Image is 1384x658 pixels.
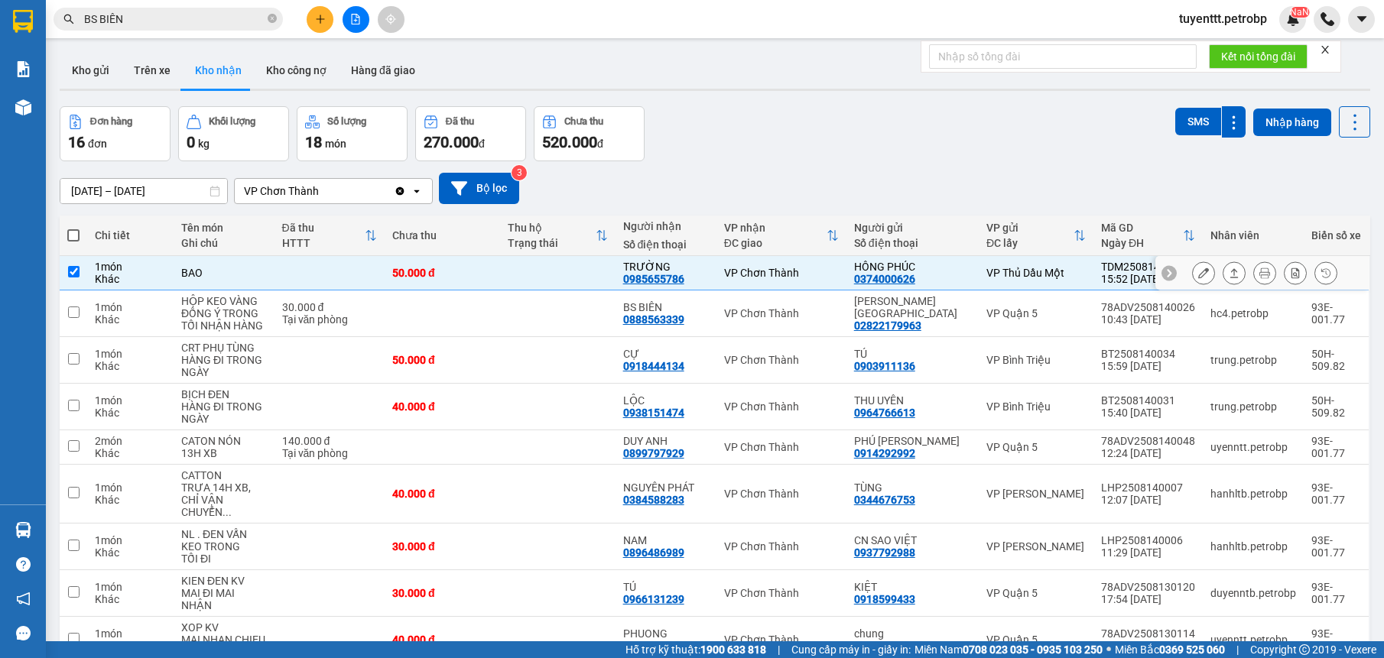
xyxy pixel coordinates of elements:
div: VP Chơn Thành [244,183,319,199]
div: CỰ [623,348,709,360]
div: DUY ANH [623,435,709,447]
span: search [63,14,74,24]
div: VP Chơn Thành [724,634,839,646]
div: 0966131239 [623,593,684,605]
input: Tìm tên, số ĐT hoặc mã đơn [84,11,265,28]
div: HÔNG PHÚC [854,261,971,273]
span: close [1320,44,1330,55]
strong: 1900 633 818 [700,643,766,656]
div: 30.000 đ [392,540,492,553]
div: 17:29 [DATE] [1101,640,1195,652]
th: Toggle SortBy [1093,216,1203,256]
span: kg [198,138,210,150]
span: tuyenttt.petrobp [1167,9,1279,28]
div: VP Chơn Thành [724,540,839,553]
div: MAI NHAN CHIEU - KHACH OK [181,634,267,658]
button: Kết nối tổng đài [1209,44,1308,69]
div: 0985655786 [623,273,684,285]
div: Khác [95,273,166,285]
div: Đơn hàng [90,116,132,127]
span: 0 [187,133,195,151]
div: 0384588283 [623,494,684,506]
div: 15:59 [DATE] [1101,360,1195,372]
div: 50H-509.82 [1311,348,1361,372]
div: VP Quận 5 [986,307,1086,319]
button: plus [307,6,333,33]
div: 40.000 đ [392,634,492,646]
div: 0914292992 [854,447,915,459]
div: Trạng thái [508,237,596,249]
button: caret-down [1348,6,1375,33]
div: 0765629898 [623,640,684,652]
div: KIỆT [854,581,971,593]
div: 0964766613 [854,407,915,419]
button: Đã thu270.000đ [415,106,526,161]
div: 40.000 đ [392,488,492,500]
div: Số lượng [327,116,366,127]
span: | [778,641,780,658]
div: HÀNG ĐI TRONG NGÀY [181,354,267,378]
div: Thu hộ [508,222,596,234]
button: Kho nhận [183,52,254,89]
div: Giao hàng [1223,261,1246,284]
div: hanhltb.petrobp [1210,540,1296,553]
div: TOÀN ĐỨC [854,295,971,319]
div: Ghi chú [181,237,267,249]
div: HÀNG ĐI TRONG NGÀY [181,400,267,425]
div: Biển số xe [1311,229,1361,241]
div: hanhltb.petrobp [1210,488,1296,500]
div: 1 món [95,348,166,360]
div: 15:52 [DATE] [1101,273,1195,285]
div: CATTON [181,469,267,481]
div: VP gửi [986,222,1074,234]
button: Khối lượng0kg [178,106,289,161]
div: VP Chơn Thành [724,441,839,453]
img: phone-icon [1321,12,1334,26]
span: Kết nối tổng đài [1221,48,1295,65]
span: đ [597,138,603,150]
div: Chưa thu [392,229,492,241]
div: Chi tiết [95,229,166,241]
div: VP Chơn Thành [724,400,839,413]
div: uyenntt.petrobp [1210,441,1296,453]
div: VP Chơn Thành [724,267,839,279]
div: duyenntb.petrobp [1210,587,1296,599]
div: NL . ĐEN VẤN KEO TRONG [181,528,267,553]
div: 93E-001.77 [1311,435,1361,459]
div: VP Chơn Thành [724,354,839,366]
div: Người nhận [623,220,709,232]
sup: 3 [512,165,527,180]
div: VP Chơn Thành [724,307,839,319]
span: question-circle [16,557,31,572]
div: LHP2508140006 [1101,534,1195,546]
div: 140.000 đ [282,435,377,447]
div: VP Bình Triệu [986,354,1086,366]
div: 11:29 [DATE] [1101,546,1195,559]
div: 0903911136 [854,360,915,372]
div: Số điện thoại [623,238,709,251]
div: Nhân viên [1210,229,1296,241]
button: Kho công nợ [254,52,339,89]
div: 40.000 đ [392,400,492,413]
div: 78ADV2508130120 [1101,581,1195,593]
div: NAM [623,534,709,546]
button: Hàng đã giao [339,52,427,89]
div: VP Bình Triệu [986,400,1086,413]
div: 30.000 đ [282,301,377,313]
div: 1 món [95,581,166,593]
div: uyenntt.petrobp [1210,634,1296,646]
div: 78ADV2508140048 [1101,435,1195,447]
span: caret-down [1355,12,1369,26]
div: VP Chơn Thành [724,488,839,500]
div: 17:54 [DATE] [1101,593,1195,605]
div: 12:07 [DATE] [1101,494,1195,506]
div: Khác [95,593,166,605]
span: 18 [305,133,322,151]
div: Số điện thoại [854,237,971,249]
button: Trên xe [122,52,183,89]
div: BT2508140034 [1101,348,1195,360]
div: 02822179963 [854,319,921,332]
div: BAO [181,267,267,279]
span: 270.000 [424,133,479,151]
img: logo-vxr [13,10,33,33]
